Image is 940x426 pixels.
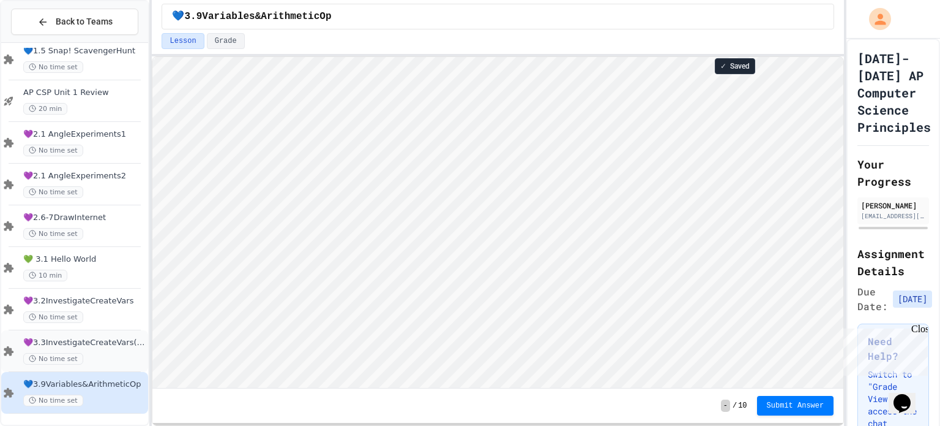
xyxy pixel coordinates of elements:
[23,228,83,240] span: No time set
[23,379,146,390] span: 💙3.9Variables&ArithmeticOp
[721,400,730,412] span: -
[23,270,67,281] span: 10 min
[861,211,925,221] div: [EMAIL_ADDRESS][DOMAIN_NAME]
[23,311,83,323] span: No time set
[11,9,138,35] button: Back to Teams
[767,401,824,411] span: Submit Answer
[23,213,146,223] span: 💜2.6-7DrawInternet
[857,284,888,314] span: Due Date:
[893,291,932,308] span: [DATE]
[857,50,931,135] h1: [DATE]-[DATE] AP Computer Science Principles
[857,245,929,280] h2: Assignment Details
[889,377,928,414] iframe: chat widget
[23,171,146,181] span: 💜2.1 AngleExperiments2
[23,103,67,115] span: 20 min
[23,145,83,156] span: No time set
[23,395,83,406] span: No time set
[730,61,750,71] span: Saved
[733,401,737,411] span: /
[838,324,928,376] iframe: chat widget
[738,401,747,411] span: 10
[23,338,146,348] span: 💜3.3InvestigateCreateVars(A:GraphOrg)
[23,254,146,265] span: 💚 3.1 Hello World
[23,353,83,365] span: No time set
[56,15,113,28] span: Back to Teams
[162,33,204,49] button: Lesson
[23,129,146,140] span: 💜2.1 AngleExperiments1
[152,57,843,388] iframe: Snap! Programming Environment
[172,9,331,24] span: 💙3.9Variables&ArithmeticOp
[857,156,929,190] h2: Your Progress
[861,200,925,211] div: [PERSON_NAME]
[5,5,84,78] div: Chat with us now!Close
[720,61,726,71] span: ✓
[23,296,146,306] span: 💜3.2InvestigateCreateVars
[23,61,83,73] span: No time set
[856,5,894,33] div: My Account
[23,46,146,56] span: 💙1.5 Snap! ScavengerHunt
[23,88,146,98] span: AP CSP Unit 1 Review
[207,33,245,49] button: Grade
[757,396,834,416] button: Submit Answer
[23,186,83,198] span: No time set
